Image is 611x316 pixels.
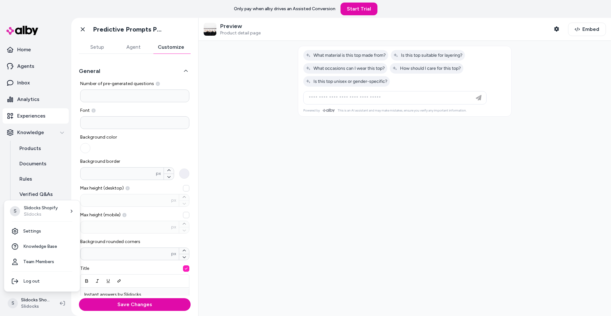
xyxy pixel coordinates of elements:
[7,254,77,269] a: Team Members
[10,206,20,216] span: S
[23,243,57,250] span: Knowledge Base
[24,205,58,211] p: Slidocks Shopify
[24,211,58,218] p: Slidocks
[7,274,77,289] div: Log out
[7,224,77,239] a: Settings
